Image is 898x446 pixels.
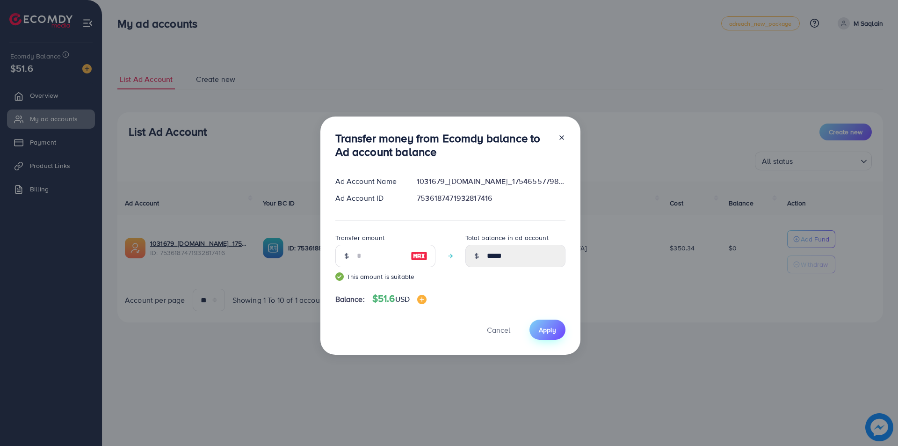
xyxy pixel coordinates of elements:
span: Balance: [335,294,365,305]
h3: Transfer money from Ecomdy balance to Ad account balance [335,132,550,159]
div: Ad Account ID [328,193,410,204]
img: image [417,295,427,304]
span: Apply [539,325,556,335]
button: Cancel [475,320,522,340]
div: 7536187471932817416 [409,193,572,204]
span: Cancel [487,325,510,335]
img: image [411,250,427,262]
button: Apply [529,320,565,340]
label: Total balance in ad account [465,233,549,242]
div: 1031679_[DOMAIN_NAME]_1754655779887 [409,176,572,187]
div: Ad Account Name [328,176,410,187]
img: guide [335,272,344,281]
span: USD [395,294,410,304]
h4: $51.6 [372,293,427,305]
label: Transfer amount [335,233,384,242]
small: This amount is suitable [335,272,435,281]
